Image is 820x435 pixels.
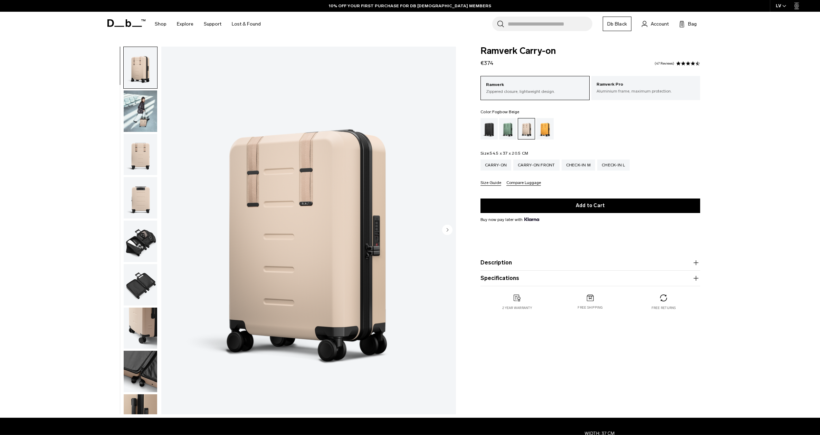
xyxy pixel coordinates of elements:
button: Ramverk Carry-on Fogbow Beige [123,264,158,306]
button: Specifications [480,274,700,282]
span: Bag [688,20,697,28]
a: Carry-on [480,159,511,171]
button: Next slide [442,224,452,236]
img: Ramverk Carry-on Fogbow Beige [124,90,157,132]
img: Ramverk Carry-on Fogbow Beige [124,134,157,175]
button: Ramverk Carry-on Fogbow Beige [123,47,158,89]
button: Ramverk Carry-on Fogbow Beige [123,220,158,262]
a: Green Ray [499,118,516,139]
img: Ramverk Carry-on Fogbow Beige [124,177,157,219]
p: Aluminium frame, maximum protection. [597,88,695,94]
li: 1 / 11 [161,47,456,414]
span: Buy now pay later with [480,216,539,223]
a: Check-in L [597,159,630,171]
a: Parhelion Orange [536,118,554,139]
span: €374 [480,60,493,66]
img: Ramverk Carry-on Fogbow Beige [124,308,157,349]
button: Add to Cart [480,199,700,213]
p: 2 year warranty [502,306,532,310]
a: Explore [177,12,193,36]
nav: Main Navigation [150,12,266,36]
img: Ramverk Carry-on Fogbow Beige [124,47,157,88]
img: Ramverk Carry-on Fogbow Beige [124,264,157,306]
p: Ramverk [486,81,584,88]
a: 10% OFF YOUR FIRST PURCHASE FOR DB [DEMOGRAPHIC_DATA] MEMBERS [329,3,491,9]
button: Description [480,259,700,267]
a: Shop [155,12,166,36]
a: Account [642,20,669,28]
a: Black Out [480,118,498,139]
button: Bag [679,20,697,28]
legend: Size: [480,151,528,155]
a: 47 reviews [655,62,674,65]
span: Fogbow Beige [492,109,519,114]
button: Ramverk Carry-on Fogbow Beige [123,307,158,349]
button: Size Guide [480,181,501,186]
legend: Color: [480,110,519,114]
button: Ramverk Carry-on Fogbow Beige [123,134,158,176]
img: Ramverk Carry-on Fogbow Beige [124,351,157,392]
p: Ramverk Pro [597,81,695,88]
a: Carry-on Front [513,159,560,171]
p: Free shipping [578,305,603,310]
p: Zippered closure, lightweight design. [486,88,584,95]
button: Ramverk Carry-on Fogbow Beige [123,90,158,132]
span: 54.5 x 37 x 20.5 CM [490,151,528,156]
button: Compare Luggage [506,181,541,186]
span: Ramverk Carry-on [480,47,700,56]
img: Ramverk Carry-on Fogbow Beige [161,47,456,414]
a: Ramverk Pro Aluminium frame, maximum protection. [591,76,700,99]
a: Fogbow Beige [518,118,535,139]
a: Support [204,12,221,36]
img: {"height" => 20, "alt" => "Klarna"} [524,217,539,221]
a: Lost & Found [232,12,261,36]
img: Ramverk Carry-on Fogbow Beige [124,221,157,262]
a: Db Black [603,17,631,31]
a: Check-in M [562,159,595,171]
p: Free returns [651,306,676,310]
button: Ramverk Carry-on Fogbow Beige [123,177,158,219]
button: Ramverk Carry-on Fogbow Beige [123,350,158,393]
span: Account [651,20,669,28]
